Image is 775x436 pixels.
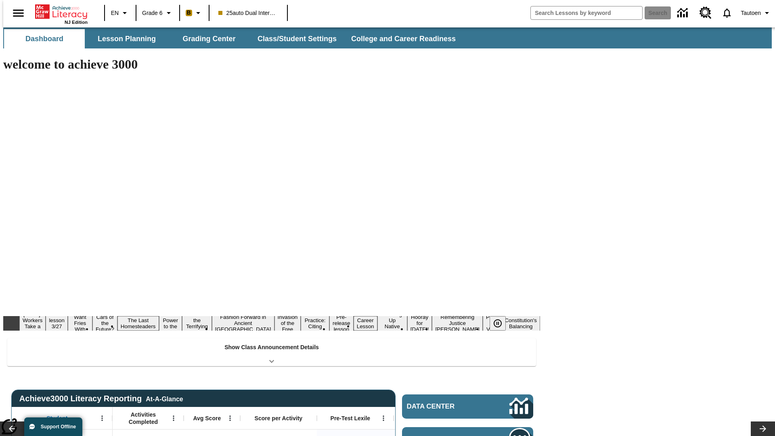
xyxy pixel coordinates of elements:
[146,394,183,403] div: At-A-Glance
[329,313,354,333] button: Slide 11 Pre-release lesson
[92,313,117,333] button: Slide 4 Cars of the Future?
[187,8,191,18] span: B
[19,394,183,403] span: Achieve3000 Literacy Reporting
[716,2,737,23] a: Notifications
[331,415,371,422] span: Pre-Test Lexile
[3,57,540,72] h1: welcome to achieve 3000
[737,6,775,20] button: Profile/Settings
[68,307,92,340] button: Slide 3 Do You Want Fries With That?
[301,310,329,337] button: Slide 10 Mixed Practice: Citing Evidence
[224,412,236,424] button: Open Menu
[46,310,68,337] button: Slide 2 Test lesson 3/27 en
[483,313,501,333] button: Slide 16 Point of View
[159,310,182,337] button: Slide 6 Solar Power to the People
[490,316,514,331] div: Pause
[354,316,377,331] button: Slide 12 Career Lesson
[142,9,163,17] span: Grade 6
[86,29,167,48] button: Lesson Planning
[672,2,695,24] a: Data Center
[46,415,67,422] span: Student
[224,343,319,352] p: Show Class Announcement Details
[65,20,88,25] span: NJ Edition
[169,29,249,48] button: Grading Center
[19,310,46,337] button: Slide 1 Labor Day: Workers Take a Stand
[35,3,88,25] div: Home
[6,1,30,25] button: Open side menu
[96,412,108,424] button: Open Menu
[402,394,533,419] a: Data Center
[490,316,506,331] button: Pause
[407,402,482,411] span: Data Center
[274,307,301,340] button: Slide 9 The Invasion of the Free CD
[251,29,343,48] button: Class/Student Settings
[168,412,180,424] button: Open Menu
[4,29,85,48] button: Dashboard
[501,310,540,337] button: Slide 17 The Constitution's Balancing Act
[3,27,772,48] div: SubNavbar
[3,6,118,14] body: Maximum 600 characters Press Escape to exit toolbar Press Alt + F10 to reach toolbar
[111,9,119,17] span: EN
[35,4,88,20] a: Home
[182,6,206,20] button: Boost Class color is peach. Change class color
[377,412,390,424] button: Open Menu
[182,310,212,337] button: Slide 7 Attack of the Terrifying Tomatoes
[3,29,463,48] div: SubNavbar
[407,313,432,333] button: Slide 14 Hooray for Constitution Day!
[377,310,407,337] button: Slide 13 Cooking Up Native Traditions
[218,9,278,17] span: 25auto Dual International
[7,338,536,366] div: Show Class Announcement Details
[345,29,462,48] button: College and Career Readiness
[24,417,82,436] button: Support Offline
[212,313,274,333] button: Slide 8 Fashion Forward in Ancient Rome
[193,415,221,422] span: Avg Score
[139,6,177,20] button: Grade: Grade 6, Select a grade
[117,411,170,426] span: Activities Completed
[695,2,716,24] a: Resource Center, Will open in new tab
[751,421,775,436] button: Lesson carousel, Next
[741,9,761,17] span: Tautoen
[255,415,303,422] span: Score per Activity
[432,313,483,333] button: Slide 15 Remembering Justice O'Connor
[117,316,159,331] button: Slide 5 The Last Homesteaders
[531,6,642,19] input: search field
[41,424,76,430] span: Support Offline
[107,6,133,20] button: Language: EN, Select a language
